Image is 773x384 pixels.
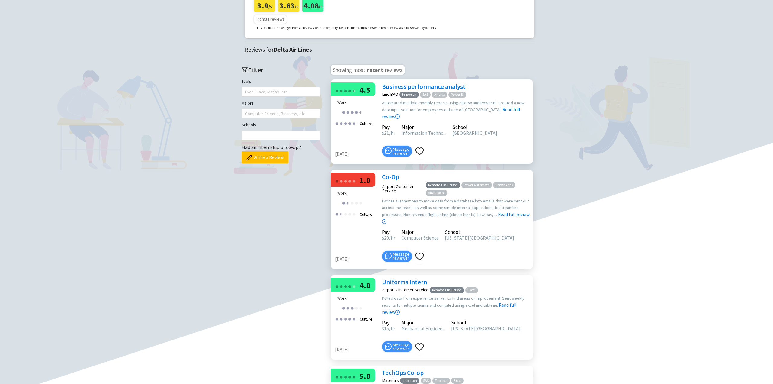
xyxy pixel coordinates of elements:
[382,198,530,225] div: I wrote automations to move data from a database into emails that were sent out across the teams ...
[242,65,320,75] h2: Filter
[382,295,530,316] div: Pulled data from experience server to find areas of improvement. Sent weekly reports to multiple ...
[335,281,339,291] div: ●
[389,130,395,136] span: /hr
[358,118,374,129] div: Culture
[393,147,409,155] span: Message reviewer
[246,155,252,160] img: pencil.png
[335,314,339,323] div: ●
[400,378,419,384] span: In-person
[342,107,345,117] div: ●
[242,121,256,128] label: Schools
[451,325,521,331] span: [US_STATE][GEOGRAPHIC_DATA]
[430,287,464,293] span: Remote + In-Person
[382,130,389,136] span: 21
[346,107,350,117] div: ●
[382,278,427,286] a: Uniforms Intern
[401,321,445,325] div: Major
[493,182,515,188] span: Power Apps
[242,78,251,85] label: Tools
[339,209,343,218] div: ●
[358,314,374,324] div: Culture
[382,125,395,129] div: Pay
[359,175,370,185] span: 1.0
[401,235,439,241] span: Computer Science
[385,253,392,259] span: message
[382,181,530,224] a: Read full review
[346,303,350,312] div: ●
[348,281,351,291] div: ●
[359,280,370,290] span: 4.0
[352,281,356,291] div: ●
[342,303,345,312] div: ●
[265,16,269,22] b: 31
[348,314,351,323] div: ●
[295,4,298,10] span: /5
[401,230,439,234] div: Major
[348,118,351,128] div: ●
[337,99,373,106] div: Work
[344,118,347,128] div: ●
[346,198,350,207] div: ●
[335,209,339,218] div: ●
[382,272,516,315] a: Read full review
[335,372,339,381] div: ●
[339,314,343,323] div: ●
[344,86,347,95] div: ●
[401,325,445,331] span: Mechanical Enginee...
[344,372,347,381] div: ●
[367,66,384,73] span: recent
[452,125,497,129] div: School
[415,147,424,156] span: heart
[245,45,537,54] div: Reviews for
[339,209,341,218] div: ●
[335,176,339,186] div: ●
[319,4,322,10] span: /5
[382,325,384,331] span: $
[242,151,288,163] button: Write a Review
[354,107,358,117] div: ●
[344,209,347,218] div: ●
[432,92,447,98] span: Alteryx
[339,281,343,291] div: ●
[352,86,354,95] div: ●
[344,281,347,291] div: ●
[382,99,530,121] div: Automated multiple monthly reports using Alteryx and Power Bi. Created a new data input solution ...
[401,130,446,136] span: Information Techno...
[346,198,348,207] div: ●
[385,343,392,350] span: message
[385,147,392,154] span: message
[352,209,356,218] div: ●
[359,85,370,95] span: 4.5
[352,176,356,186] div: ●
[395,114,400,119] span: right-circle
[382,230,395,234] div: Pay
[448,92,466,98] span: Power BI
[382,184,425,193] div: Airport Customer Service
[245,88,246,95] input: Tools
[399,92,419,98] span: In-person
[432,378,450,384] span: Tableau
[465,287,478,293] span: Excel
[415,343,424,351] span: heart
[350,303,354,312] div: ●
[348,86,351,95] div: ●
[382,235,384,241] span: $
[352,86,356,95] div: ●
[382,130,384,136] span: $
[420,92,431,98] span: SAS
[255,25,437,31] p: These values are averaged from all reviews for this company. Keep in mind companies with fewer re...
[452,130,497,136] span: [GEOGRAPHIC_DATA]
[335,256,379,263] div: [DATE]
[268,4,272,10] span: /5
[382,321,395,325] div: Pay
[359,198,362,207] div: ●
[359,107,361,117] div: ●
[335,86,339,95] div: ●
[401,125,446,129] div: Major
[382,369,424,377] a: TechOps Co-op
[253,153,284,161] span: Write a Review
[331,65,405,75] h3: Showing most reviews
[395,310,400,315] span: right-circle
[426,182,460,188] span: Remote + In-Person
[350,198,354,207] div: ●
